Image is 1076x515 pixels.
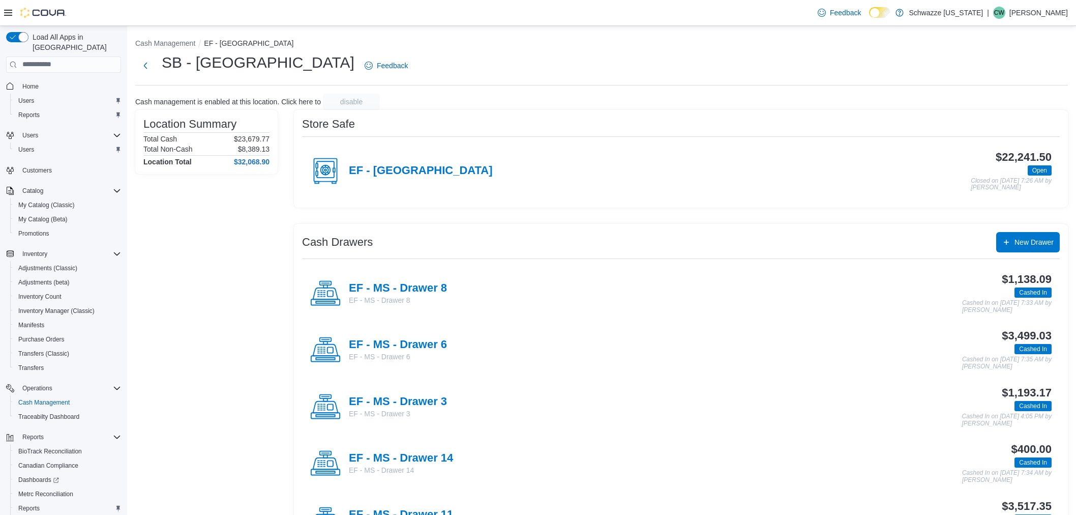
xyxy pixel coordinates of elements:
span: Purchase Orders [18,335,65,344]
button: Metrc Reconciliation [10,487,125,501]
a: Canadian Compliance [14,460,82,472]
span: Transfers [18,364,44,372]
span: Cashed In [1019,402,1047,411]
span: Users [18,97,34,105]
div: Cari Welsh [993,7,1005,19]
button: Catalog [2,184,125,198]
a: Reports [14,109,44,121]
h3: $3,517.35 [1002,500,1052,512]
span: Purchase Orders [14,333,121,346]
span: Feedback [830,8,861,18]
p: EF - MS - Drawer 8 [349,295,447,305]
span: Catalog [18,185,121,197]
span: Promotions [18,230,49,238]
button: Home [2,79,125,94]
h3: $1,138.09 [1002,273,1052,285]
h3: $1,193.17 [1002,387,1052,399]
span: My Catalog (Beta) [18,215,68,223]
h4: EF - [GEOGRAPHIC_DATA] [349,164,493,178]
span: Cash Management [18,398,70,407]
h3: Location Summary [143,118,236,130]
h4: EF - MS - Drawer 3 [349,395,447,409]
p: $8,389.13 [238,145,270,153]
span: Cashed In [1019,345,1047,354]
button: disable [323,94,380,110]
span: Feedback [377,61,408,71]
span: Home [22,82,39,91]
button: Purchase Orders [10,332,125,347]
a: Reports [14,502,44,514]
h1: SB - [GEOGRAPHIC_DATA] [162,52,354,73]
button: Traceabilty Dashboard [10,410,125,424]
a: My Catalog (Classic) [14,199,79,211]
button: Canadian Compliance [10,459,125,473]
span: Inventory Count [14,291,121,303]
p: Cashed In on [DATE] 7:33 AM by [PERSON_NAME] [962,300,1052,313]
span: disable [340,97,363,107]
span: Operations [18,382,121,394]
p: EF - MS - Drawer 3 [349,409,447,419]
span: Reports [14,109,121,121]
h3: Cash Drawers [302,236,373,248]
p: $23,679.77 [234,135,270,143]
span: Dashboards [14,474,121,486]
a: Cash Management [14,396,74,409]
span: Reports [18,431,121,443]
span: My Catalog (Classic) [18,201,75,209]
a: Traceabilty Dashboard [14,411,83,423]
span: Inventory [18,248,121,260]
span: Reports [18,111,40,119]
span: Customers [22,166,52,175]
button: Users [10,142,125,157]
span: Cashed In [1014,344,1052,354]
span: My Catalog (Classic) [14,199,121,211]
span: Cashed In [1014,288,1052,298]
span: Adjustments (beta) [14,276,121,289]
button: Transfers (Classic) [10,347,125,361]
h3: $3,499.03 [1002,330,1052,342]
a: Dashboards [10,473,125,487]
button: Adjustments (beta) [10,275,125,290]
button: Users [18,129,42,141]
a: Inventory Count [14,291,66,303]
span: Users [18,129,121,141]
a: BioTrack Reconciliation [14,445,86,457]
span: Manifests [14,319,121,331]
button: Users [10,94,125,108]
p: Schwazze [US_STATE] [909,7,983,19]
p: Cashed In on [DATE] 4:05 PM by [PERSON_NAME] [962,413,1052,427]
a: Feedback [361,55,412,76]
button: Inventory [18,248,51,260]
h4: Location Total [143,158,192,166]
img: Cova [20,8,66,18]
span: Adjustments (Classic) [18,264,77,272]
h6: Total Non-Cash [143,145,193,153]
button: EF - [GEOGRAPHIC_DATA] [204,39,293,47]
p: EF - MS - Drawer 6 [349,352,447,362]
span: Dashboards [18,476,59,484]
span: Reports [14,502,121,514]
p: | [987,7,989,19]
input: Dark Mode [869,7,890,18]
a: Transfers [14,362,48,374]
a: Manifests [14,319,48,331]
span: Home [18,80,121,93]
a: Customers [18,164,56,177]
span: Transfers [14,362,121,374]
span: Canadian Compliance [14,460,121,472]
span: Cashed In [1019,458,1047,467]
span: New Drawer [1014,237,1054,247]
button: New Drawer [996,232,1060,252]
span: Inventory Manager (Classic) [18,307,95,315]
span: Transfers (Classic) [14,348,121,360]
a: My Catalog (Beta) [14,213,72,225]
button: Cash Management [10,395,125,410]
span: CW [994,7,1004,19]
span: My Catalog (Beta) [14,213,121,225]
h4: EF - MS - Drawer 14 [349,452,453,465]
span: Cashed In [1014,457,1052,468]
span: Customers [18,164,121,177]
span: Reports [22,433,44,441]
span: Metrc Reconciliation [18,490,73,498]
